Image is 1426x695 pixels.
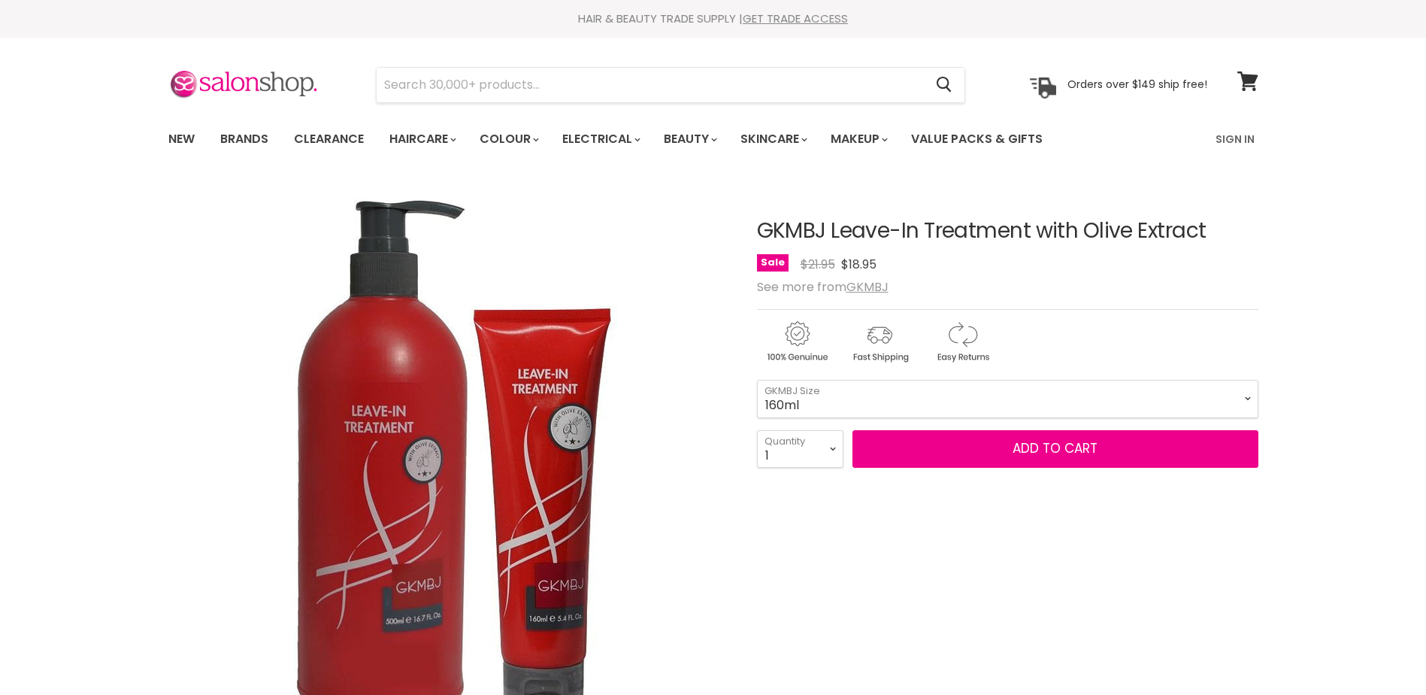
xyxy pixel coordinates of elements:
a: Makeup [819,123,897,155]
a: Beauty [652,123,726,155]
span: $18.95 [841,256,876,273]
p: Orders over $149 ship free! [1067,77,1207,91]
img: returns.gif [922,319,1002,365]
a: Sign In [1206,123,1264,155]
a: Skincare [729,123,816,155]
a: Electrical [551,123,649,155]
a: GKMBJ [846,278,889,296]
ul: Main menu [157,117,1131,161]
a: New [157,123,206,155]
input: Search [377,68,925,102]
span: See more from [757,278,889,296]
span: Sale [757,254,789,272]
a: GET TRADE ACCESS [743,11,848,26]
a: Clearance [283,123,375,155]
a: Brands [209,123,280,155]
a: Colour [468,123,548,155]
select: Quantity [757,430,843,468]
span: Add to cart [1013,439,1098,457]
button: Search [925,68,964,102]
nav: Main [150,117,1277,161]
h1: GKMBJ Leave-In Treatment with Olive Extract [757,220,1258,243]
a: Haircare [378,123,465,155]
div: HAIR & BEAUTY TRADE SUPPLY | [150,11,1277,26]
span: $21.95 [801,256,835,273]
img: genuine.gif [757,319,837,365]
button: Add to cart [852,430,1258,468]
a: Value Packs & Gifts [900,123,1054,155]
img: shipping.gif [840,319,919,365]
form: Product [376,67,965,103]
